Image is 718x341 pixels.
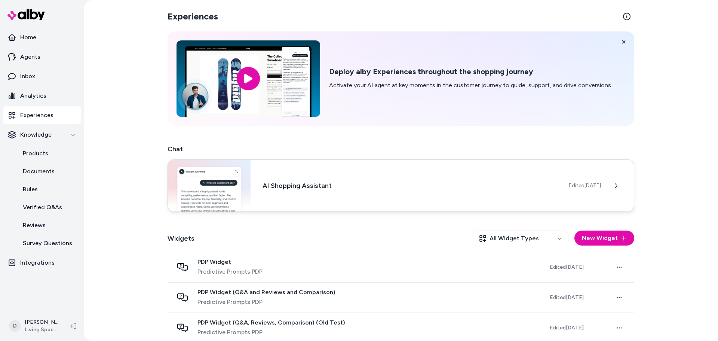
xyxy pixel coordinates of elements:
[3,106,81,124] a: Experiences
[197,267,263,276] span: Predictive Prompts PDP
[20,111,53,120] p: Experiences
[168,233,194,244] h2: Widgets
[15,162,81,180] a: Documents
[20,72,35,81] p: Inbox
[7,9,45,20] img: alby Logo
[197,328,345,337] span: Predictive Prompts PDP
[3,28,81,46] a: Home
[3,254,81,272] a: Integrations
[23,167,55,176] p: Documents
[4,314,64,338] button: D[PERSON_NAME]Living Spaces
[197,319,345,326] span: PDP Widget (Q&A, Reviews, Comparison) (Old Test)
[20,91,46,100] p: Analytics
[3,48,81,66] a: Agents
[23,185,38,194] p: Rules
[23,203,62,212] p: Verified Q&As
[197,258,263,266] span: PDP Widget
[25,319,58,326] p: [PERSON_NAME]
[3,126,81,144] button: Knowledge
[15,216,81,234] a: Reviews
[15,180,81,198] a: Rules
[15,198,81,216] a: Verified Q&As
[550,294,584,301] span: Edited [DATE]
[20,52,40,61] p: Agents
[168,160,634,213] a: Chat widgetAI Shopping AssistantEdited[DATE]
[168,10,218,22] h2: Experiences
[23,149,48,158] p: Products
[3,87,81,105] a: Analytics
[20,258,55,267] p: Integrations
[9,320,21,332] span: D
[25,326,58,334] span: Living Spaces
[550,325,584,331] span: Edited [DATE]
[168,144,634,154] h2: Chat
[329,67,612,76] h2: Deploy alby Experiences throughout the shopping journey
[20,33,36,42] p: Home
[168,160,251,211] img: Chat widget
[15,144,81,162] a: Products
[550,264,584,270] span: Edited [DATE]
[574,231,634,246] button: New Widget
[197,289,335,296] span: PDP Widget (Q&A and Reviews and Comparison)
[473,231,568,246] button: All Widget Types
[569,182,601,189] span: Edited [DATE]
[3,67,81,85] a: Inbox
[23,221,46,230] p: Reviews
[20,130,52,139] p: Knowledge
[23,239,72,248] p: Survey Questions
[197,298,335,307] span: Predictive Prompts PDP
[263,180,557,191] h3: AI Shopping Assistant
[15,234,81,252] a: Survey Questions
[329,81,612,90] p: Activate your AI agent at key moments in the customer journey to guide, support, and drive conver...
